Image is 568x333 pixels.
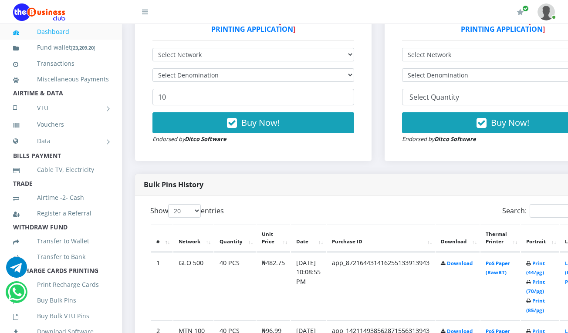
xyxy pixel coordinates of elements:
small: Endorsed by [402,135,476,143]
a: VTU [13,97,109,119]
td: app_872164431416255133913943 [327,252,435,320]
a: Register a Referral [13,203,109,223]
a: PoS Paper (RawBT) [486,260,510,276]
th: Thermal Printer: activate to sort column ascending [480,225,520,252]
a: Print (70/pg) [526,279,545,295]
a: Fund wallet[23,209.20] [13,37,109,58]
img: User [538,3,555,20]
strong: DO NOT BUY IF YOU DON'T HAVE [ ] [164,16,343,34]
th: Network: activate to sort column ascending [173,225,213,252]
button: Buy Now! [152,112,354,133]
input: Enter Quantity [152,89,354,105]
a: Chat for support [8,288,26,303]
th: Quantity: activate to sort column ascending [214,225,256,252]
small: Endorsed by [152,135,227,143]
a: Vouchers [13,114,109,135]
a: Chat for support [6,263,27,278]
a: Buy Bulk Pins [13,290,109,310]
span: Buy Now! [241,117,280,128]
a: Transfer to Bank [13,247,109,267]
a: Cable TV, Electricity [13,160,109,180]
a: Print (85/pg) [526,297,545,313]
i: Renew/Upgrade Subscription [517,9,524,16]
span: Buy Now! [491,117,529,128]
th: Download: activate to sort column ascending [436,225,480,252]
a: Transfer to Wallet [13,231,109,251]
a: Miscellaneous Payments [13,69,109,89]
a: RECHARGE CARDS PRINTING APPLICATION [211,16,343,34]
th: Date: activate to sort column ascending [291,225,326,252]
th: Unit Price: activate to sort column ascending [257,225,290,252]
img: Logo [13,3,65,21]
td: 1 [151,252,172,320]
label: Show entries [150,204,224,218]
a: Print (44/pg) [526,260,545,276]
td: 40 PCS [214,252,256,320]
a: Data [13,130,109,152]
td: ₦482.75 [257,252,290,320]
span: Renew/Upgrade Subscription [522,5,529,12]
td: [DATE] 10:08:55 PM [291,252,326,320]
strong: Ditco Software [185,135,227,143]
small: [ ] [71,44,95,51]
a: Transactions [13,54,109,74]
a: Download [447,260,473,266]
a: Print Recharge Cards [13,275,109,295]
a: Buy Bulk VTU Pins [13,306,109,326]
th: #: activate to sort column descending [151,225,172,252]
strong: Ditco Software [434,135,476,143]
a: Airtime -2- Cash [13,188,109,208]
a: Dashboard [13,22,109,42]
td: GLO 500 [173,252,213,320]
strong: Bulk Pins History [144,180,203,189]
b: 23,209.20 [73,44,94,51]
th: Portrait: activate to sort column ascending [521,225,559,252]
select: Showentries [168,204,201,218]
th: Purchase ID: activate to sort column ascending [327,225,435,252]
